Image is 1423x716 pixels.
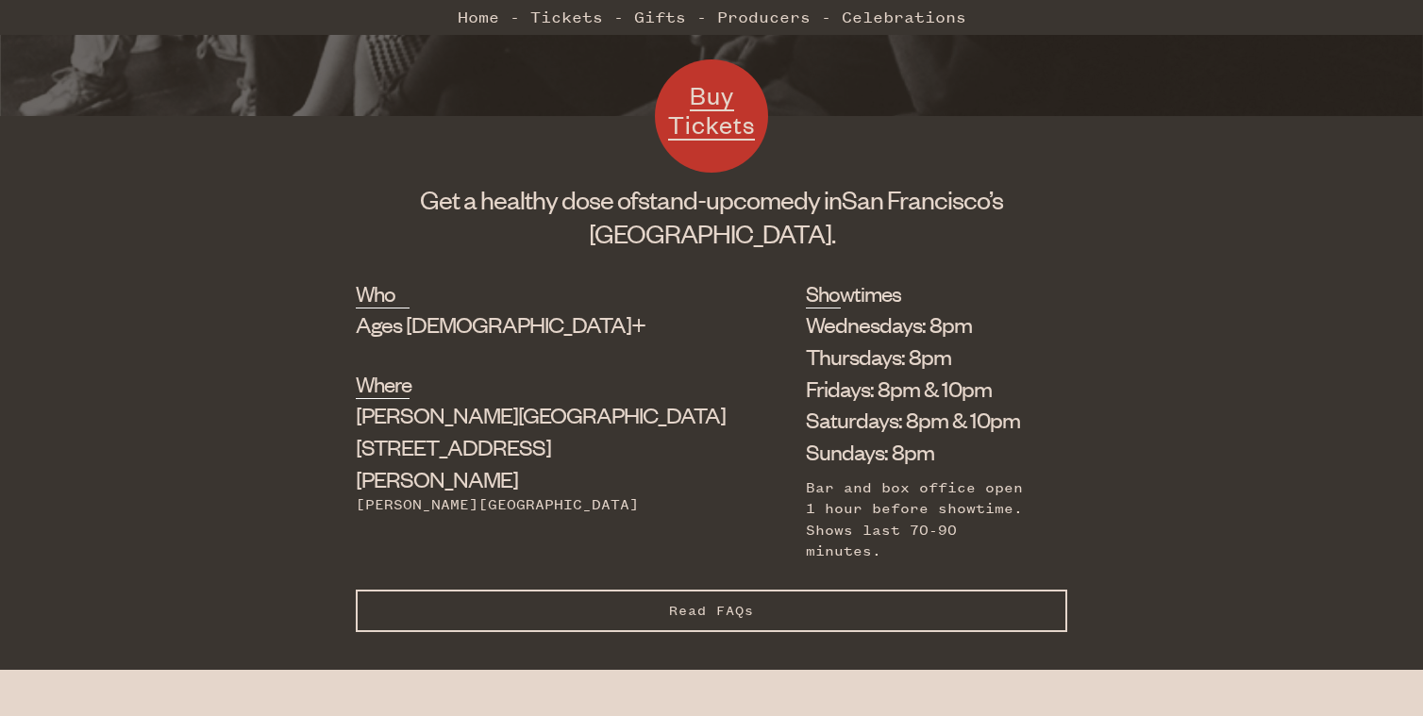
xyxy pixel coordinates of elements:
[356,494,711,515] div: [PERSON_NAME][GEOGRAPHIC_DATA]
[806,404,1039,436] li: Saturdays: 8pm & 10pm
[806,341,1039,373] li: Thursdays: 8pm
[806,278,841,308] h2: Showtimes
[806,373,1039,405] li: Fridays: 8pm & 10pm
[669,603,754,619] span: Read FAQs
[356,399,711,494] div: [STREET_ADDRESS][PERSON_NAME]
[806,477,1039,562] div: Bar and box office open 1 hour before showtime. Shows last 70-90 minutes.
[638,183,733,215] span: stand-up
[806,436,1039,468] li: Sundays: 8pm
[655,59,768,173] a: Buy Tickets
[356,369,410,399] h2: Where
[356,400,726,428] span: [PERSON_NAME][GEOGRAPHIC_DATA]
[589,217,835,249] span: [GEOGRAPHIC_DATA].
[356,278,410,308] h2: Who
[668,79,755,141] span: Buy Tickets
[356,182,1067,250] h1: Get a healthy dose of comedy in
[806,308,1039,341] li: Wednesdays: 8pm
[842,183,1003,215] span: San Francisco’s
[356,590,1067,632] button: Read FAQs
[356,308,711,341] div: Ages [DEMOGRAPHIC_DATA]+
